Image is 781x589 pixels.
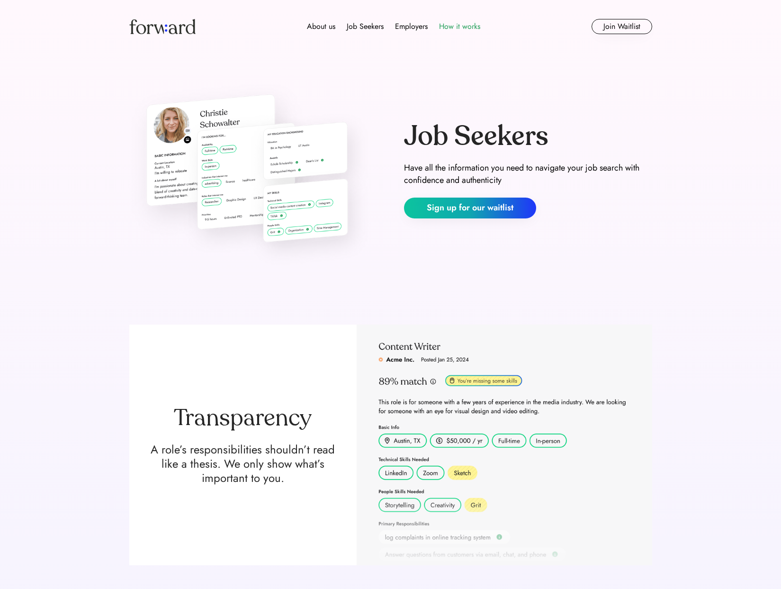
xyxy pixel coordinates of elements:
button: Sign up for our waitlist [404,198,536,218]
div: Job Seekers [347,21,384,32]
button: Join Waitlist [592,19,652,34]
div: Job Seekers [404,122,548,151]
div: About us [307,21,335,32]
div: How it works [439,21,480,32]
img: job-seeker-vp1.png [357,325,652,565]
img: job-seekers-hero-image.png [129,72,377,268]
img: Forward logo [129,19,196,34]
div: A role’s responsibilities shouldn’t read like a thesis. We only show what’s important to you. [148,443,338,485]
div: Employers [395,21,428,32]
div: Transparency [148,405,338,431]
div: Have all the information you need to navigate your job search with confidence and authenticity [404,162,652,186]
